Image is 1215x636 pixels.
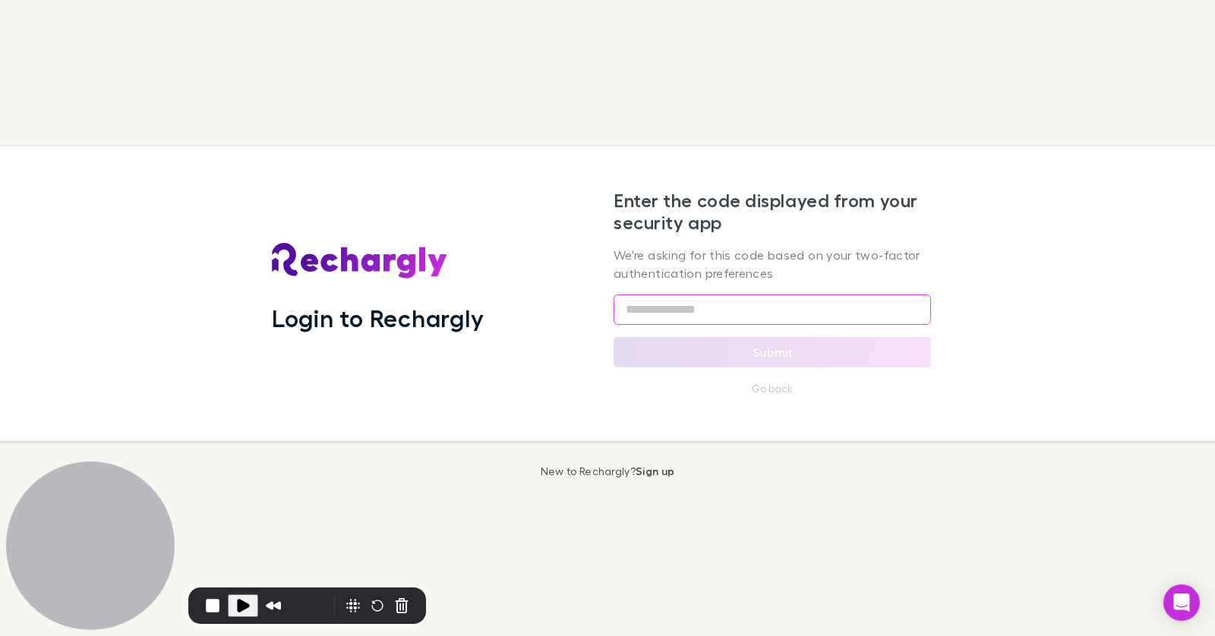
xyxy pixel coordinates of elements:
[272,304,484,332] h1: Login to Rechargly
[636,464,674,477] a: Sign up
[614,246,931,282] p: We're asking for this code based on your two-factor authentication preferences
[541,465,675,477] p: New to Rechargly?
[614,190,931,234] h2: Enter the code displayed from your security app
[614,337,931,367] button: Submit
[272,243,448,279] img: Rechargly's Logo
[1163,584,1200,621] div: Open Intercom Messenger
[743,379,802,398] button: Go back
